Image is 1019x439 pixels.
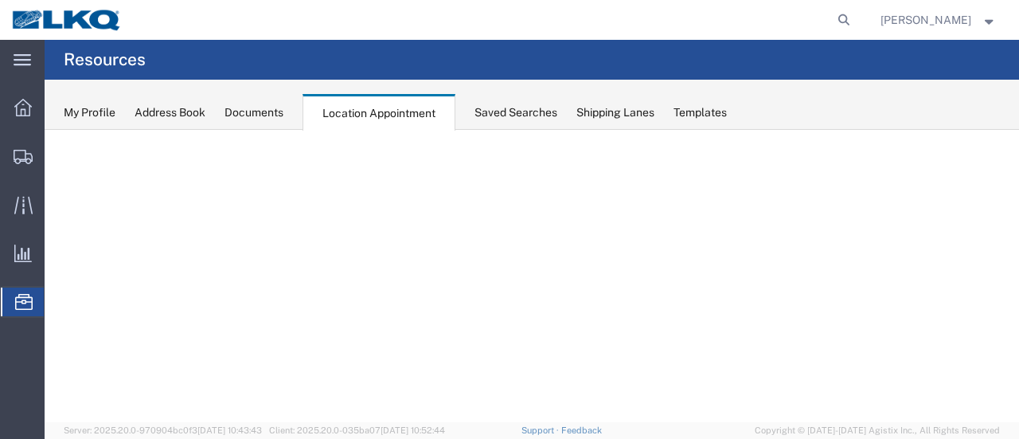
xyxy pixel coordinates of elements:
a: Feedback [561,425,602,435]
a: Support [521,425,561,435]
div: Shipping Lanes [576,104,654,121]
div: Location Appointment [303,94,455,131]
div: My Profile [64,104,115,121]
span: Copyright © [DATE]-[DATE] Agistix Inc., All Rights Reserved [755,424,1000,437]
div: Address Book [135,104,205,121]
div: Templates [673,104,727,121]
span: Sopha Sam [880,11,971,29]
span: Client: 2025.20.0-035ba07 [269,425,445,435]
div: Documents [224,104,283,121]
span: Server: 2025.20.0-970904bc0f3 [64,425,262,435]
span: [DATE] 10:43:43 [197,425,262,435]
div: Saved Searches [474,104,557,121]
iframe: FS Legacy Container [45,130,1019,422]
img: logo [11,8,123,32]
span: [DATE] 10:52:44 [381,425,445,435]
button: [PERSON_NAME] [880,10,998,29]
h4: Resources [64,40,146,80]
